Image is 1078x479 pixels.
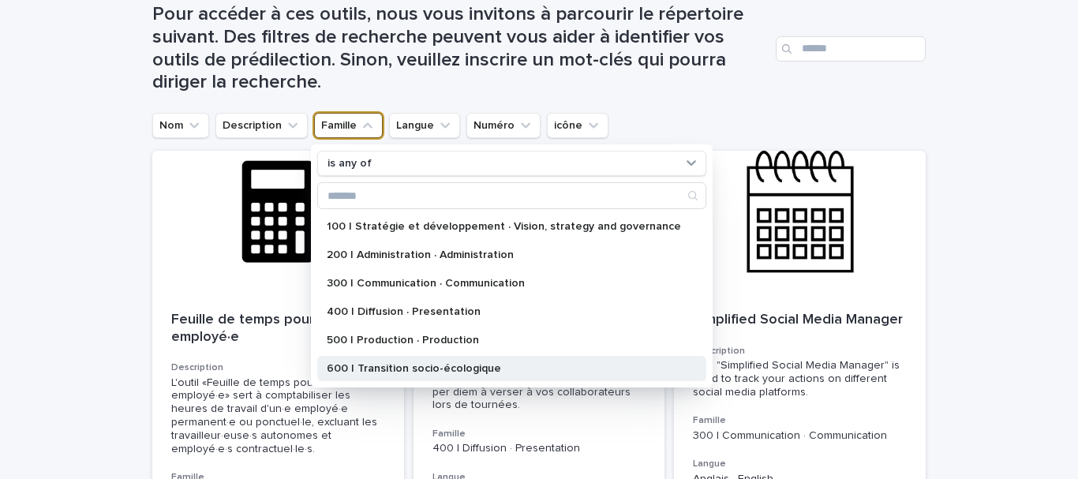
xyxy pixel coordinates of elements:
p: 300 | Communication · Communication [327,278,681,289]
h3: Famille [693,414,907,427]
h3: Famille [432,428,646,440]
div: Search [317,182,706,209]
button: Description [215,113,308,138]
p: Feuille de temps pour un·e employé·e [171,312,385,346]
h1: Pour accéder à ces outils, nous vous invitons à parcourir le répertoire suivant. Des filtres de r... [152,3,769,94]
input: Search [776,36,926,62]
p: 400 | Diffusion · Presentation [432,442,646,455]
p: 600 | Transition socio-écologique [327,363,681,374]
p: 100 | Stratégie et développement · Vision, strategy and governance [327,221,681,232]
p: 500 | Production · Production [327,335,681,346]
p: is any of [328,157,372,170]
div: L'outil «Feuille de temps pour un·e employé·e» sert à comptabiliser les heures de travail d'un·e ... [171,376,385,456]
p: Simplified Social Media Manager [693,312,907,329]
p: 300 | Communication · Communication [693,429,907,443]
button: Numéro [466,113,541,138]
h3: Description [693,345,907,357]
button: Langue [389,113,460,138]
p: 200 | Administration · Administration [327,249,681,260]
h3: Langue [693,458,907,470]
button: Famille [314,113,383,138]
button: Nom [152,113,209,138]
input: Search [318,183,706,208]
div: The "Simplified Social Media Manager" is used to track your actions on different social media pla... [693,359,907,399]
p: 400 | Diffusion · Presentation [327,306,681,317]
h3: Description [171,361,385,374]
button: icône [547,113,608,138]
